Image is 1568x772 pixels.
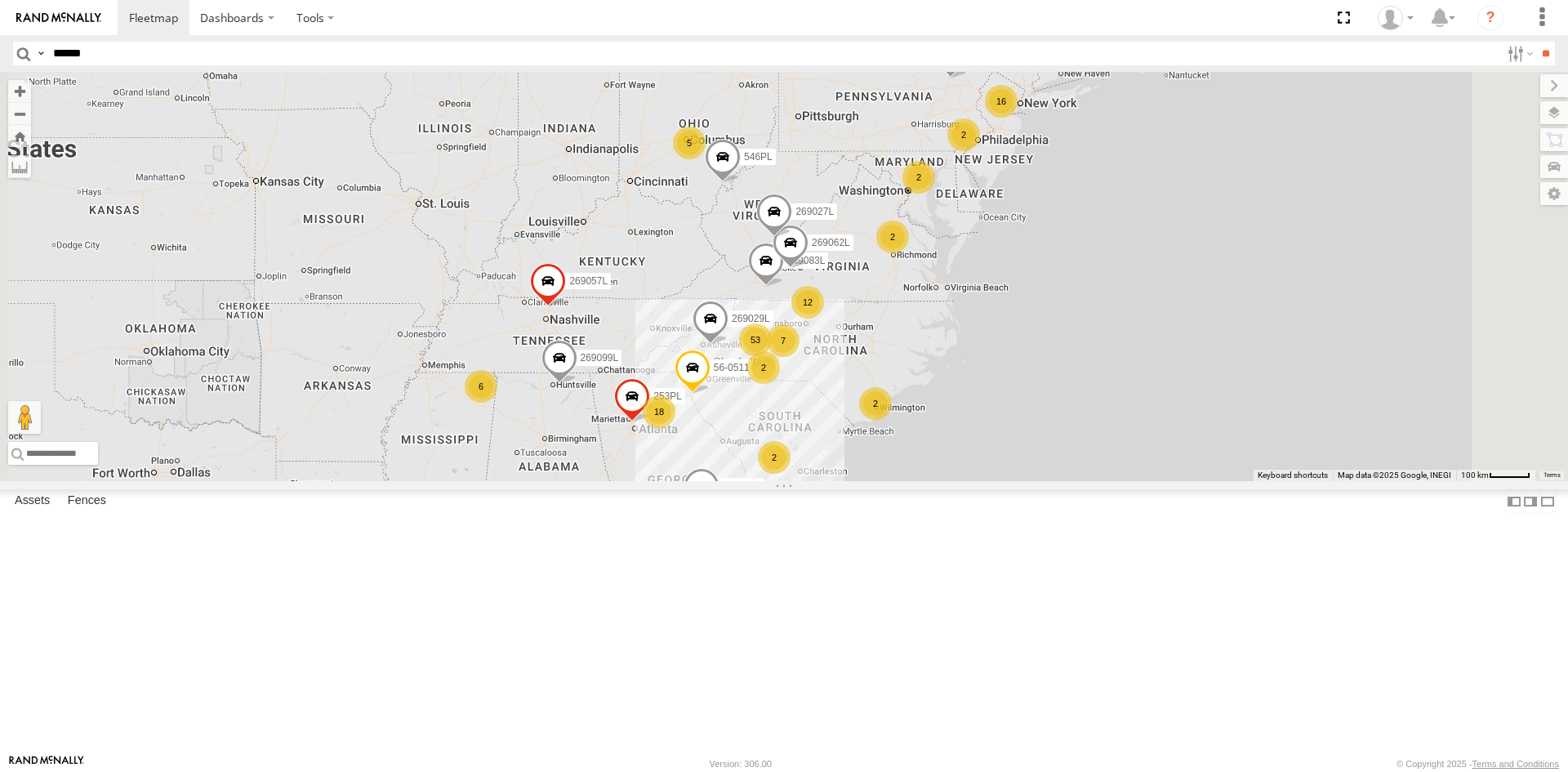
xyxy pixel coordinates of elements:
[8,102,31,125] button: Zoom out
[1338,471,1451,480] span: Map data ©2025 Google, INEGI
[1506,489,1522,513] label: Dock Summary Table to the Left
[1258,470,1328,481] button: Keyboard shortcuts
[16,12,101,24] img: rand-logo.svg
[8,155,31,178] label: Measure
[902,161,935,194] div: 2
[60,490,114,513] label: Fences
[1461,471,1489,480] span: 100 km
[643,395,675,428] div: 18
[859,387,892,420] div: 2
[9,756,84,772] a: Visit our Website
[8,125,31,147] button: Zoom Home
[767,324,800,357] div: 7
[732,313,770,324] span: 269029L
[714,361,750,373] span: 56-0511
[1543,472,1561,479] a: Terms (opens in new tab)
[1540,182,1568,205] label: Map Settings
[7,490,58,513] label: Assets
[465,370,497,403] div: 6
[8,401,41,434] button: Drag Pegman onto the map to open Street View
[791,286,824,319] div: 12
[1477,5,1503,31] i: ?
[1372,6,1419,30] div: Zack Abernathy
[710,759,772,769] div: Version: 306.00
[1456,470,1535,481] button: Map Scale: 100 km per 47 pixels
[1396,759,1559,769] div: © Copyright 2025 -
[876,221,909,253] div: 2
[744,151,773,163] span: 546PL
[739,324,772,356] div: 53
[795,206,834,217] span: 269027L
[947,118,980,151] div: 2
[812,237,850,248] span: 269062L
[581,352,619,364] span: 269099L
[1539,489,1556,513] label: Hide Summary Table
[985,85,1018,118] div: 16
[1472,759,1559,769] a: Terms and Conditions
[1501,42,1536,65] label: Search Filter Options
[653,390,682,401] span: 253PL
[8,80,31,102] button: Zoom in
[723,480,761,492] span: 269078L
[34,42,47,65] label: Search Query
[1522,489,1539,513] label: Dock Summary Table to the Right
[569,275,608,287] span: 269057L
[673,127,706,159] div: 5
[758,441,791,474] div: 2
[747,351,780,384] div: 2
